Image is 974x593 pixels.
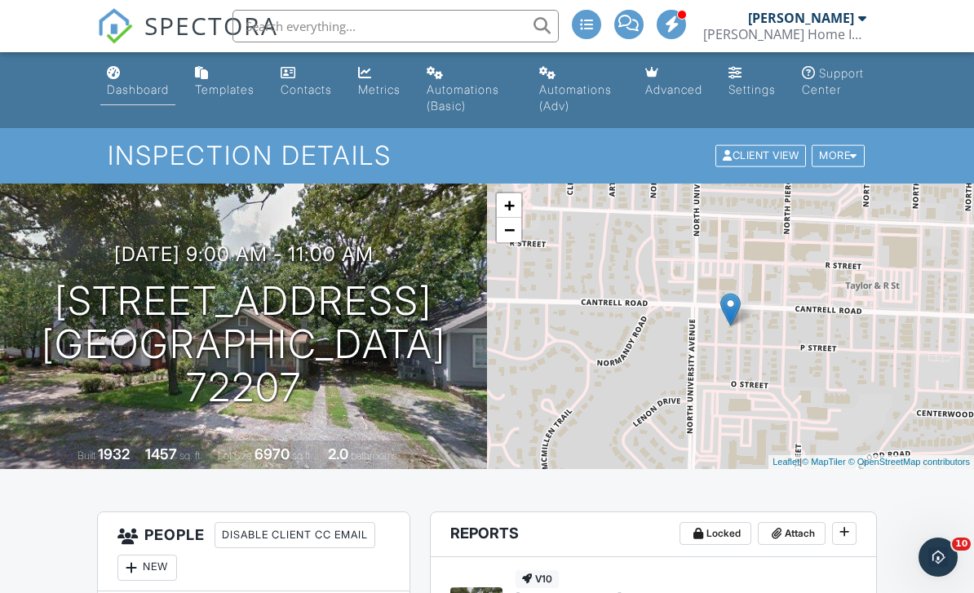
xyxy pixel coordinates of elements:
span: SPECTORA [144,8,278,42]
a: Contacts [274,59,339,105]
span: Built [77,449,95,462]
div: Dashboard [107,82,169,96]
div: Advanced [645,82,702,96]
h1: [STREET_ADDRESS] [GEOGRAPHIC_DATA] 72207 [26,280,461,409]
a: © MapTiler [802,457,846,467]
div: Support Center [802,66,864,96]
a: Zoom out [497,218,521,242]
div: Automations (Adv) [539,82,612,113]
div: 2.0 [328,445,348,462]
span: Lot Size [218,449,252,462]
div: Templates [195,82,255,96]
div: 1457 [145,445,177,462]
div: Client View [715,145,806,167]
h3: People [98,512,410,591]
a: Leaflet [773,457,799,467]
div: 1932 [98,445,130,462]
a: Support Center [795,59,874,105]
a: Templates [188,59,261,105]
div: New [117,555,177,581]
div: Settings [728,82,776,96]
a: © OpenStreetMap contributors [848,457,970,467]
div: Disable Client CC Email [215,522,375,548]
a: Zoom in [497,193,521,218]
a: Metrics [352,59,407,105]
a: Client View [714,148,810,161]
div: 6970 [255,445,290,462]
span: bathrooms [351,449,397,462]
div: Ellis Home Inspections LLC [703,26,866,42]
a: Advanced [639,59,709,105]
span: sq.ft. [292,449,312,462]
a: SPECTORA [97,22,278,56]
h1: Inspection Details [108,141,866,170]
div: [PERSON_NAME] [748,10,854,26]
h3: [DATE] 9:00 am - 11:00 am [114,243,374,265]
a: Automations (Advanced) [533,59,626,122]
iframe: Intercom live chat [919,538,958,577]
span: 10 [952,538,971,551]
input: Search everything... [232,10,559,42]
div: Contacts [281,82,332,96]
div: | [768,455,974,469]
div: More [812,145,865,167]
span: sq. ft. [179,449,202,462]
div: Metrics [358,82,401,96]
div: Automations (Basic) [427,82,499,113]
a: Dashboard [100,59,175,105]
img: The Best Home Inspection Software - Spectora [97,8,133,44]
a: Settings [722,59,782,105]
a: Automations (Basic) [420,59,519,122]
